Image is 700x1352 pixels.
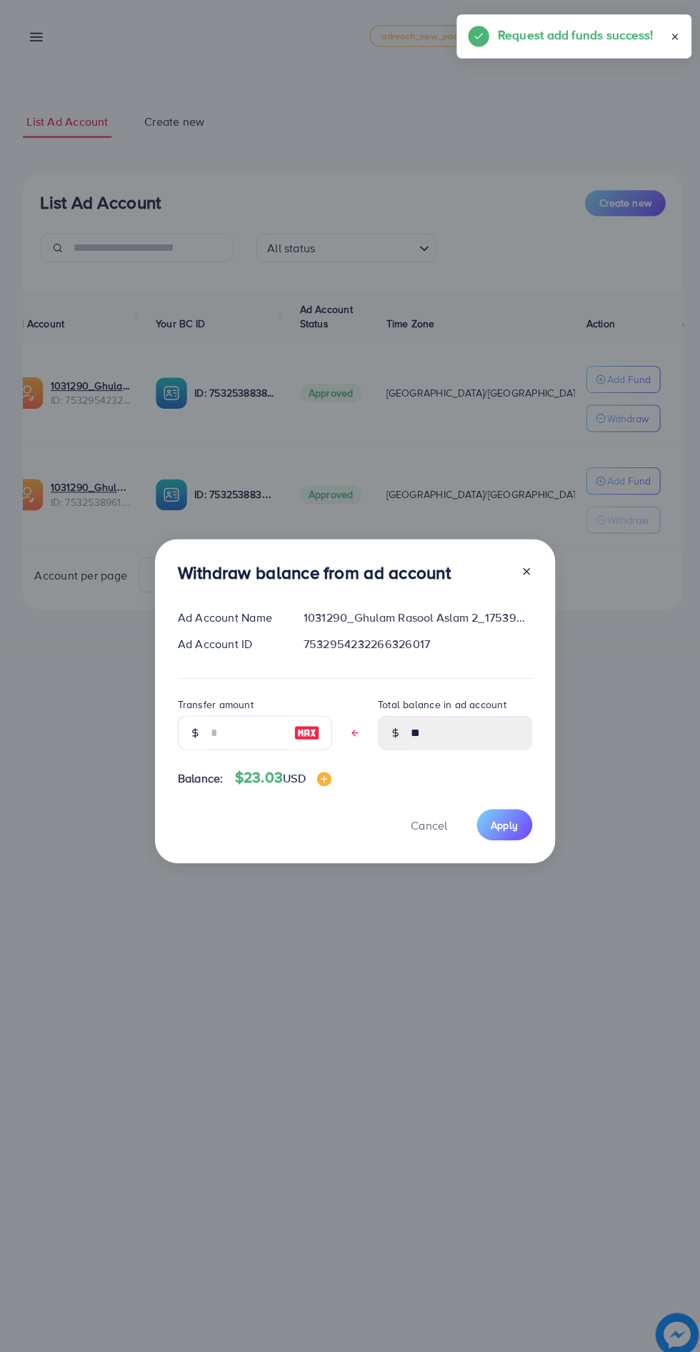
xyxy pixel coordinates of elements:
label: Total balance in ad account [375,692,502,706]
h4: $23.03 [233,762,329,780]
img: image [314,765,329,780]
span: USD [281,764,303,780]
h3: Withdraw balance from ad account [176,557,447,578]
div: Ad Account ID [165,630,290,647]
button: Apply [473,802,528,833]
label: Transfer amount [176,692,251,706]
span: Balance: [176,764,221,780]
div: 1031290_Ghulam Rasool Aslam 2_1753902599199 [289,605,539,621]
h5: Request add funds success! [494,26,648,44]
div: Ad Account Name [165,605,290,621]
button: Cancel [390,802,461,833]
span: Cancel [408,810,444,826]
img: image [291,718,317,735]
div: 7532954232266326017 [289,630,539,647]
span: Apply [487,811,514,825]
